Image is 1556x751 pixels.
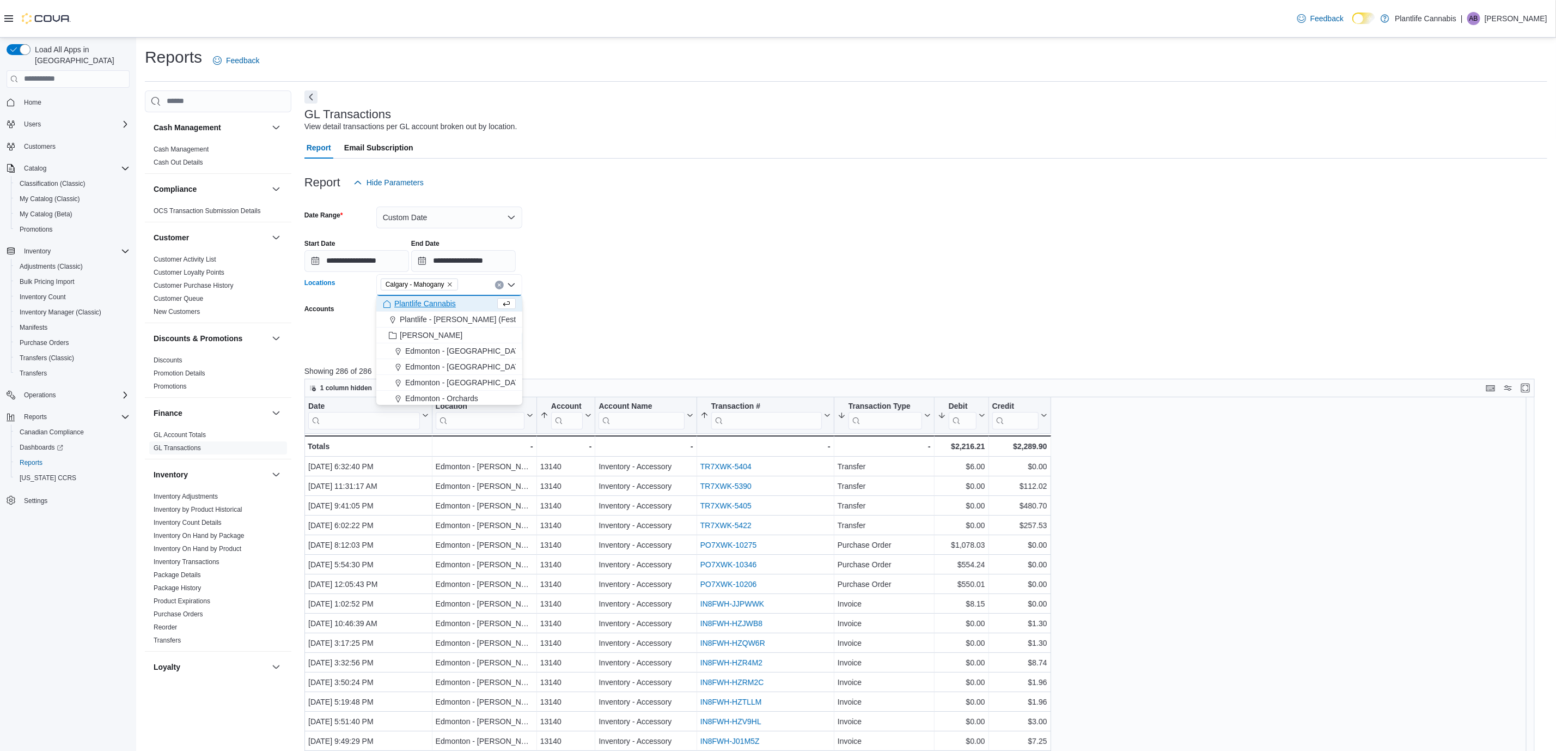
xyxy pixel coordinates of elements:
button: Reports [11,455,134,470]
div: Account # [551,401,583,429]
p: Plantlife Cannabis [1395,12,1456,25]
button: Home [2,94,134,110]
a: TR7XWK-5390 [700,482,752,490]
div: Inventory - Accessory [599,499,693,512]
span: Manifests [15,321,130,334]
button: Transaction # [700,401,831,429]
span: Manifests [20,323,47,332]
button: Settings [2,492,134,508]
a: Inventory Count Details [154,519,222,526]
span: Home [24,98,41,107]
button: Account # [540,401,592,429]
h3: Compliance [154,184,197,195]
div: - [700,440,831,453]
h3: Report [304,176,340,189]
span: Users [24,120,41,129]
button: Finance [270,407,283,420]
button: Classification (Classic) [11,176,134,191]
a: OCS Transaction Submission Details [154,207,261,215]
span: Classification (Classic) [20,179,86,188]
button: [PERSON_NAME] [376,328,522,343]
button: My Catalog (Classic) [11,191,134,207]
button: Compliance [154,184,267,195]
a: Reorder [154,623,177,631]
span: Classification (Classic) [15,177,130,190]
span: OCS Transaction Submission Details [154,207,261,215]
span: Inventory [20,245,130,258]
button: [US_STATE] CCRS [11,470,134,486]
span: Reports [20,410,130,423]
div: Cash Management [145,143,291,173]
span: Operations [24,391,56,399]
a: Canadian Compliance [15,426,88,439]
div: Date [308,401,420,411]
button: Next [304,90,318,104]
div: Edmonton - [PERSON_NAME] [435,460,533,473]
span: Adjustments (Classic) [20,262,83,271]
span: My Catalog (Classic) [20,195,80,203]
button: Custom Date [376,207,522,228]
a: PO7XWK-10346 [700,560,757,569]
button: Users [20,118,45,131]
div: $6.00 [937,460,985,473]
button: Cash Management [270,121,283,134]
a: IN8FWH-HZJWB8 [700,619,762,628]
label: Start Date [304,239,335,248]
span: Email Subscription [344,137,413,159]
span: 1 column hidden [320,384,372,392]
div: Aran Bhagrath [1467,12,1480,25]
span: Transfers (Classic) [15,352,130,365]
a: Adjustments (Classic) [15,260,87,273]
div: Account Name [599,401,684,429]
a: Transfers [15,367,51,380]
a: Feedback [209,50,264,71]
button: Inventory Manager (Classic) [11,305,134,320]
div: $2,289.90 [992,440,1047,453]
p: Showing 286 of 286 [304,366,1547,377]
button: My Catalog (Beta) [11,207,134,222]
a: Classification (Classic) [15,177,90,190]
span: Canadian Compliance [15,426,130,439]
span: Settings [20,493,130,507]
div: Compliance [145,204,291,222]
span: New Customers [154,307,200,316]
h3: Inventory [154,469,188,480]
a: Transfers [154,637,181,644]
div: 13140 [540,519,592,532]
span: Users [20,118,130,131]
a: Inventory Manager (Classic) [15,306,106,319]
button: Customer [154,232,267,243]
button: Inventory [2,244,134,259]
button: Customers [2,138,134,154]
button: Inventory [270,468,283,481]
h3: Discounts & Promotions [154,333,242,344]
a: TR7XWK-5404 [700,462,752,471]
button: Debit [937,401,985,429]
span: Cash Management [154,145,209,154]
a: GL Transactions [154,444,201,452]
div: Location [435,401,524,429]
a: Customer Queue [154,295,203,302]
div: Finance [145,428,291,459]
button: Edmonton - [GEOGRAPHIC_DATA] [376,359,522,375]
div: [DATE] 11:31:17 AM [308,480,429,493]
button: Reports [20,410,51,423]
div: $0.00 [937,519,985,532]
a: Purchase Orders [15,336,74,349]
a: My Catalog (Classic) [15,192,84,205]
button: Catalog [20,162,51,175]
button: Bulk Pricing Import [11,274,134,289]
div: [DATE] 6:32:40 PM [308,460,429,473]
div: Inventory - Accessory [599,480,693,493]
span: Hide Parameters [367,177,424,188]
span: Feedback [1310,13,1344,24]
span: Inventory Count [15,290,130,304]
div: Edmonton - [PERSON_NAME] [435,499,533,512]
span: Calgary - Mahogany [381,278,458,290]
span: AB [1469,12,1478,25]
a: TR7XWK-5405 [700,501,752,510]
span: Report [307,137,331,159]
span: Customer Activity List [154,255,216,264]
div: 13140 [540,480,592,493]
button: Loyalty [154,662,267,673]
